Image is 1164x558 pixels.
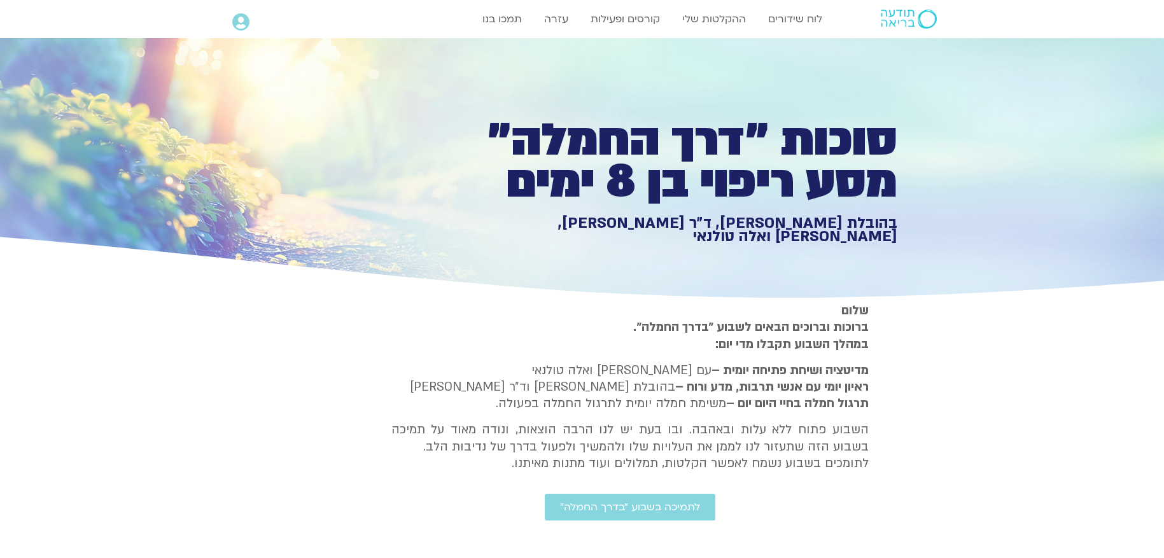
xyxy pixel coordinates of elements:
[726,395,869,412] b: תרגול חמלה בחיי היום יום –
[456,120,897,203] h1: סוכות ״דרך החמלה״ מסע ריפוי בן 8 ימים
[633,319,869,352] strong: ברוכות וברוכים הבאים לשבוע ״בדרך החמלה״. במהלך השבוע תקבלו מדי יום:
[476,7,528,31] a: תמכו בנו
[538,7,575,31] a: עזרה
[762,7,829,31] a: לוח שידורים
[881,10,937,29] img: תודעה בריאה
[545,494,715,520] a: לתמיכה בשבוע ״בדרך החמלה״
[391,421,869,471] p: השבוע פתוח ללא עלות ובאהבה. ובו בעת יש לנו הרבה הוצאות, ונודה מאוד על תמיכה בשבוע הזה שתעזור לנו ...
[391,362,869,412] p: עם [PERSON_NAME] ואלה טולנאי בהובלת [PERSON_NAME] וד״ר [PERSON_NAME] משימת חמלה יומית לתרגול החמל...
[456,216,897,244] h1: בהובלת [PERSON_NAME], ד״ר [PERSON_NAME], [PERSON_NAME] ואלה טולנאי
[560,501,700,513] span: לתמיכה בשבוע ״בדרך החמלה״
[676,7,752,31] a: ההקלטות שלי
[712,362,869,379] strong: מדיטציה ושיחת פתיחה יומית –
[675,379,869,395] b: ראיון יומי עם אנשי תרבות, מדע ורוח –
[584,7,666,31] a: קורסים ופעילות
[841,302,869,319] strong: שלום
